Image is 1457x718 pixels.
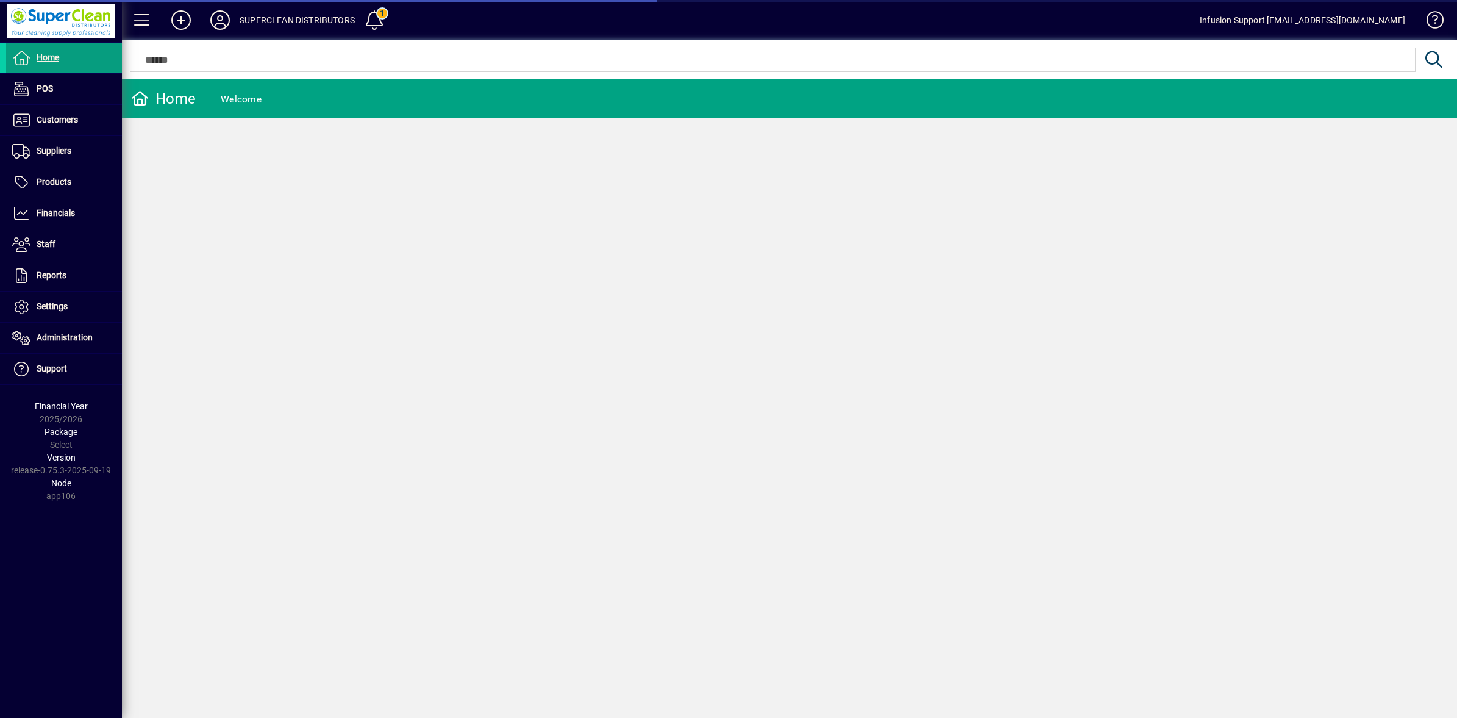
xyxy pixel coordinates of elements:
[162,9,201,31] button: Add
[47,453,76,462] span: Version
[35,401,88,411] span: Financial Year
[37,270,66,280] span: Reports
[37,177,71,187] span: Products
[221,90,262,109] div: Welcome
[6,136,122,167] a: Suppliers
[37,146,71,156] span: Suppliers
[201,9,240,31] button: Profile
[6,198,122,229] a: Financials
[1200,10,1405,30] div: Infusion Support [EMAIL_ADDRESS][DOMAIN_NAME]
[6,74,122,104] a: POS
[6,167,122,198] a: Products
[37,52,59,62] span: Home
[240,10,355,30] div: SUPERCLEAN DISTRIBUTORS
[51,478,71,488] span: Node
[6,292,122,322] a: Settings
[6,105,122,135] a: Customers
[37,84,53,93] span: POS
[45,427,77,437] span: Package
[37,208,75,218] span: Financials
[6,260,122,291] a: Reports
[131,89,196,109] div: Home
[6,354,122,384] a: Support
[37,115,78,124] span: Customers
[37,301,68,311] span: Settings
[37,332,93,342] span: Administration
[6,323,122,353] a: Administration
[6,229,122,260] a: Staff
[37,239,55,249] span: Staff
[1417,2,1442,42] a: Knowledge Base
[37,364,67,373] span: Support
